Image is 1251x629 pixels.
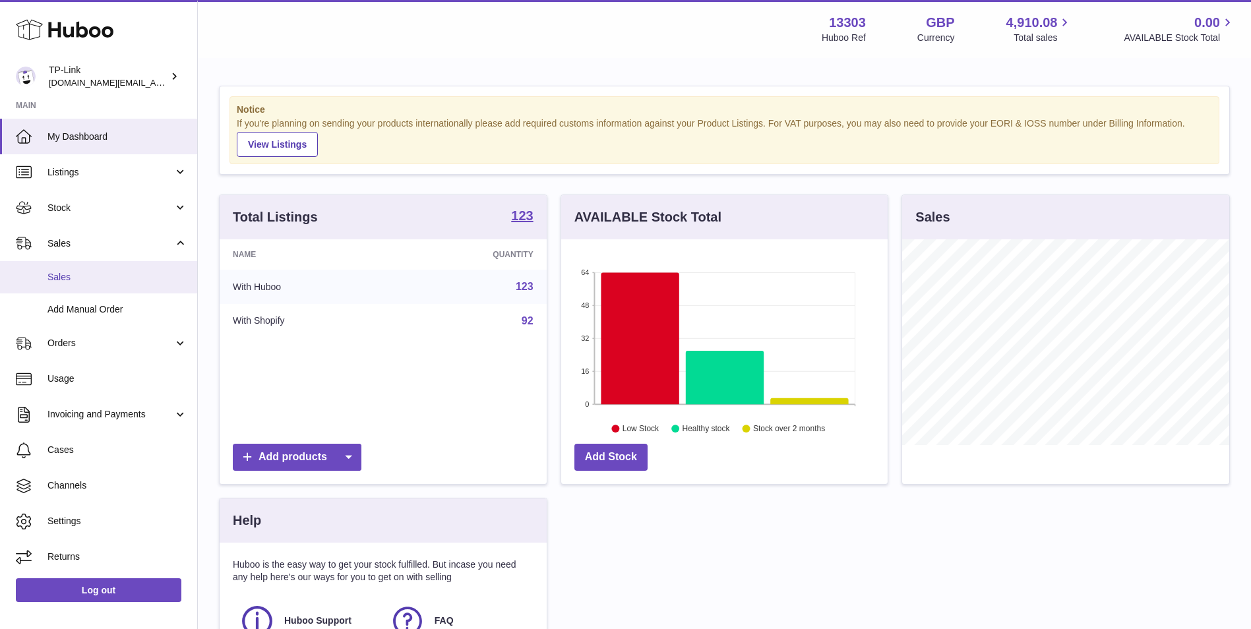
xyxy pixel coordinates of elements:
td: With Shopify [220,304,396,338]
span: Invoicing and Payments [47,408,173,421]
text: Low Stock [623,424,659,433]
a: Add products [233,444,361,471]
span: Stock [47,202,173,214]
text: 16 [581,367,589,375]
text: 32 [581,334,589,342]
text: 48 [581,301,589,309]
div: TP-Link [49,64,168,89]
span: Sales [47,271,187,284]
span: Add Manual Order [47,303,187,316]
th: Name [220,239,396,270]
strong: 123 [511,209,533,222]
strong: GBP [926,14,954,32]
span: FAQ [435,614,454,627]
span: Listings [47,166,173,179]
span: Settings [47,515,187,527]
th: Quantity [396,239,546,270]
div: Currency [917,32,955,44]
td: With Huboo [220,270,396,304]
a: View Listings [237,132,318,157]
span: 0.00 [1194,14,1220,32]
a: 123 [516,281,534,292]
a: 4,910.08 Total sales [1006,14,1073,44]
a: 92 [522,315,534,326]
a: Add Stock [574,444,648,471]
img: siyu.wang@tp-link.com [16,67,36,86]
span: Huboo Support [284,614,351,627]
p: Huboo is the easy way to get your stock fulfilled. But incase you need any help here's our ways f... [233,558,534,584]
h3: AVAILABLE Stock Total [574,208,721,226]
span: Channels [47,479,187,492]
text: Stock over 2 months [753,424,825,433]
h3: Sales [915,208,950,226]
text: 0 [585,400,589,408]
text: Healthy stock [682,424,730,433]
a: 123 [511,209,533,225]
text: 64 [581,268,589,276]
strong: Notice [237,104,1212,116]
span: Orders [47,337,173,349]
span: My Dashboard [47,131,187,143]
span: Usage [47,373,187,385]
a: Log out [16,578,181,602]
span: 4,910.08 [1006,14,1058,32]
h3: Help [233,512,261,529]
span: Sales [47,237,173,250]
span: [DOMAIN_NAME][EMAIL_ADDRESS][DOMAIN_NAME] [49,77,262,88]
span: AVAILABLE Stock Total [1124,32,1235,44]
span: Returns [47,551,187,563]
h3: Total Listings [233,208,318,226]
span: Cases [47,444,187,456]
div: Huboo Ref [822,32,866,44]
a: 0.00 AVAILABLE Stock Total [1124,14,1235,44]
span: Total sales [1014,32,1072,44]
div: If you're planning on sending your products internationally please add required customs informati... [237,117,1212,157]
strong: 13303 [829,14,866,32]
